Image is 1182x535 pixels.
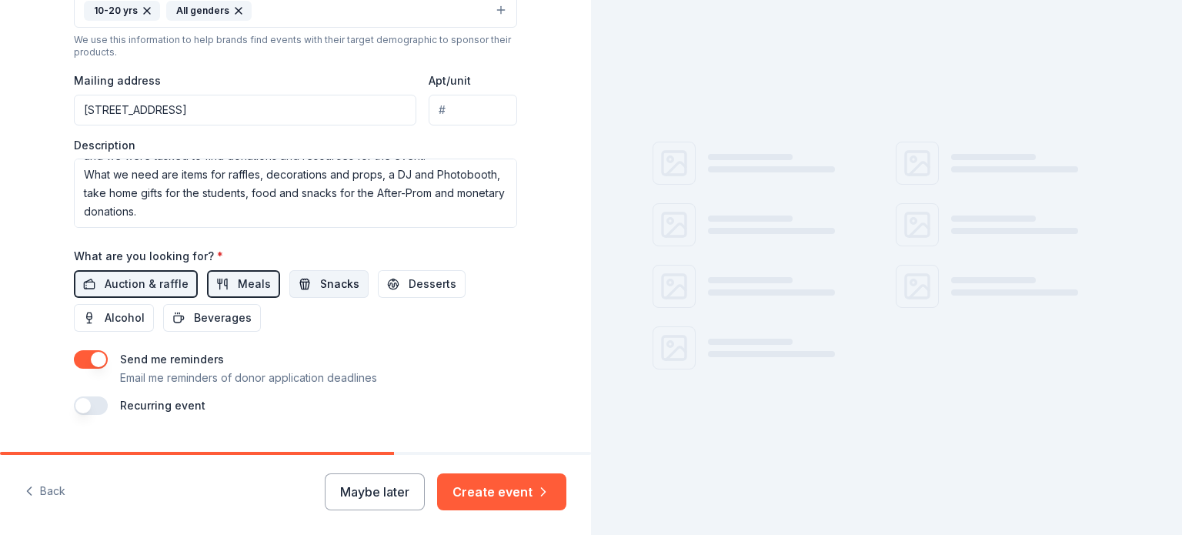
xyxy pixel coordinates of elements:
[120,369,377,387] p: Email me reminders of donor application deadlines
[325,473,425,510] button: Maybe later
[74,73,161,89] label: Mailing address
[74,270,198,298] button: Auction & raffle
[120,399,205,412] label: Recurring event
[163,304,261,332] button: Beverages
[105,275,189,293] span: Auction & raffle
[378,270,466,298] button: Desserts
[437,473,566,510] button: Create event
[74,95,416,125] input: Enter a US address
[74,249,223,264] label: What are you looking for?
[120,353,224,366] label: Send me reminders
[74,304,154,332] button: Alcohol
[429,73,471,89] label: Apt/unit
[289,270,369,298] button: Snacks
[207,270,280,298] button: Meals
[74,159,517,228] textarea: I am a mom/member of the After-Prom committee looking for resources to put on the After-Prom for ...
[429,95,517,125] input: #
[74,138,135,153] label: Description
[84,1,160,21] div: 10-20 yrs
[194,309,252,327] span: Beverages
[409,275,456,293] span: Desserts
[74,34,517,59] div: We use this information to help brands find events with their target demographic to sponsor their...
[320,275,359,293] span: Snacks
[238,275,271,293] span: Meals
[25,476,65,508] button: Back
[105,309,145,327] span: Alcohol
[166,1,252,21] div: All genders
